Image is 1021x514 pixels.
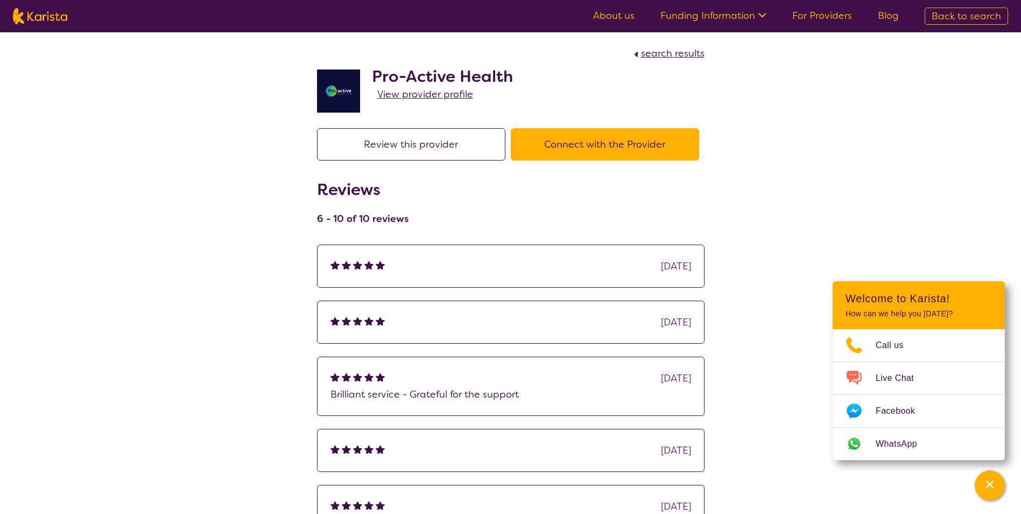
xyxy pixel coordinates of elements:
[833,329,1005,460] ul: Choose channel
[377,86,473,102] a: View provider profile
[364,260,374,269] img: fullstar
[342,372,351,381] img: fullstar
[661,314,691,330] div: [DATE]
[353,260,362,269] img: fullstar
[353,444,362,454] img: fullstar
[342,444,351,454] img: fullstar
[661,442,691,459] div: [DATE]
[342,501,351,510] img: fullstar
[317,128,505,161] button: Review this provider
[876,403,928,419] span: Facebook
[975,470,1005,501] button: Channel Menu
[372,67,513,86] h2: Pro-Active Health
[593,9,635,22] a: About us
[317,180,409,199] h2: Reviews
[353,501,362,510] img: fullstar
[330,316,340,325] img: fullstar
[932,10,1001,23] span: Back to search
[342,316,351,325] img: fullstar
[376,372,385,381] img: fullstar
[364,444,374,454] img: fullstar
[641,47,705,60] span: search results
[376,444,385,454] img: fullstar
[330,444,340,454] img: fullstar
[661,258,691,274] div: [DATE]
[660,9,766,22] a: Funding Information
[511,138,705,151] a: Connect with the Provider
[661,370,691,386] div: [DATE]
[330,372,340,381] img: fullstar
[13,8,67,24] img: Karista logo
[876,370,927,386] span: Live Chat
[317,138,511,151] a: Review this provider
[376,501,385,510] img: fullstar
[376,260,385,269] img: fullstar
[353,372,362,381] img: fullstar
[833,281,1005,460] div: Channel Menu
[330,501,340,510] img: fullstar
[342,260,351,269] img: fullstar
[846,309,992,318] p: How can we help you [DATE]?
[846,292,992,305] h2: Welcome to Karista!
[876,337,917,353] span: Call us
[376,316,385,325] img: fullstar
[876,436,930,452] span: WhatsApp
[833,428,1005,460] a: Web link opens in a new tab.
[330,386,691,402] p: Brilliant service - Grateful for the support
[377,88,473,101] span: View provider profile
[317,70,360,113] img: jdgr5huzsaqxc1wfufya.png
[364,501,374,510] img: fullstar
[317,212,409,225] h4: 6 - 10 of 10 reviews
[364,372,374,381] img: fullstar
[330,260,340,269] img: fullstar
[631,47,705,60] a: search results
[792,9,852,22] a: For Providers
[364,316,374,325] img: fullstar
[511,128,699,161] button: Connect with the Provider
[353,316,362,325] img: fullstar
[878,9,899,22] a: Blog
[925,8,1008,25] a: Back to search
